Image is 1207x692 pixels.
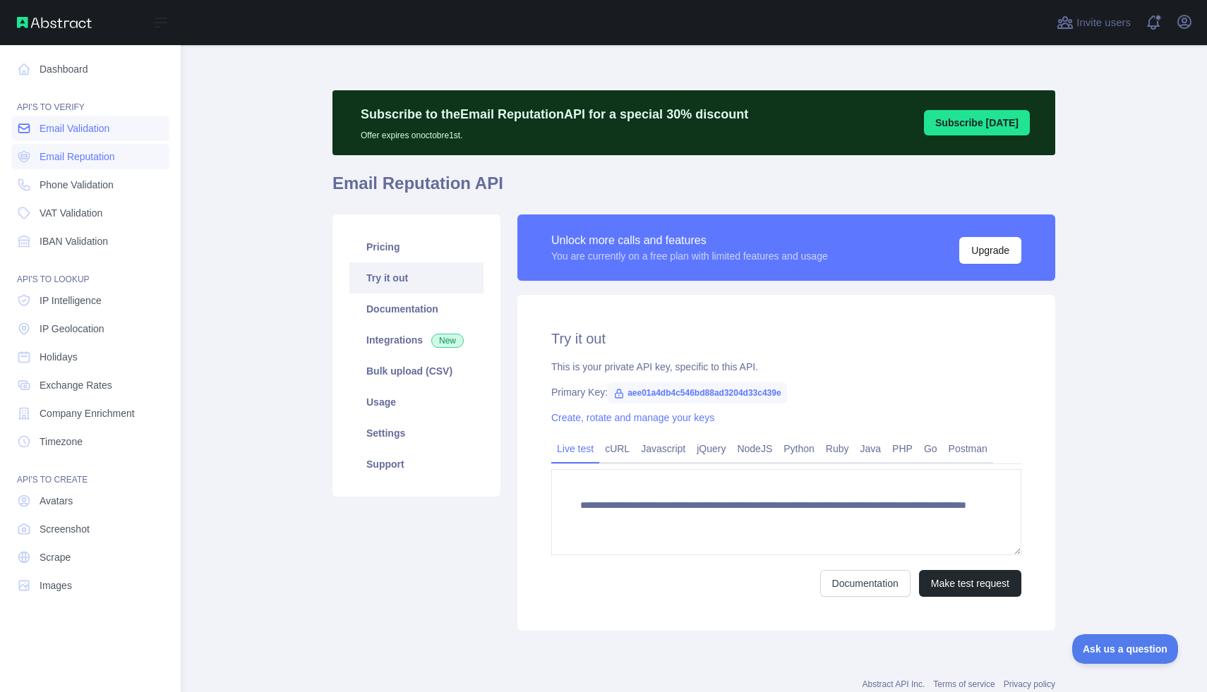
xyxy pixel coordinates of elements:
a: Screenshot [11,516,169,542]
a: PHP [887,437,918,460]
span: Phone Validation [40,178,114,192]
span: New [431,334,464,348]
span: Timezone [40,435,83,449]
a: Email Validation [11,116,169,141]
a: Usage [349,387,484,418]
span: IP Intelligence [40,293,102,308]
span: IP Geolocation [40,322,104,336]
a: Dashboard [11,56,169,82]
span: IBAN Validation [40,234,108,248]
div: API'S TO CREATE [11,457,169,485]
a: Company Enrichment [11,401,169,426]
h2: Try it out [551,329,1021,348]
a: Timezone [11,429,169,454]
button: Upgrade [959,237,1021,264]
a: cURL [599,437,635,460]
a: Avatars [11,488,169,514]
a: Exchange Rates [11,372,169,398]
a: Privacy policy [1004,679,1055,689]
img: Abstract API [17,17,92,28]
div: API'S TO VERIFY [11,85,169,113]
a: Go [918,437,943,460]
a: IP Intelligence [11,288,169,313]
a: Documentation [820,570,911,597]
a: Images [11,573,169,598]
a: IBAN Validation [11,229,169,254]
a: Pricing [349,231,484,262]
span: Invite users [1076,15,1131,31]
div: This is your private API key, specific to this API. [551,360,1021,374]
div: You are currently on a free plan with limited features and usage [551,249,828,263]
a: Ruby [820,437,855,460]
a: VAT Validation [11,200,169,226]
a: Create, rotate and manage your keys [551,412,714,423]
p: Offer expires on octobre 1st. [361,124,748,141]
iframe: Toggle Customer Support [1072,634,1179,664]
span: Holidays [40,350,78,364]
a: Live test [551,437,599,460]
button: Invite users [1054,11,1134,34]
a: NodeJS [731,437,778,460]
a: jQuery [691,437,731,460]
a: Email Reputation [11,144,169,169]
button: Make test request [919,570,1021,597]
a: Integrations New [349,324,484,356]
a: Support [349,449,484,480]
a: Phone Validation [11,172,169,198]
a: Try it out [349,262,484,293]
span: Company Enrichment [40,406,135,420]
span: Email Reputation [40,150,115,164]
span: Screenshot [40,522,90,536]
div: Primary Key: [551,385,1021,399]
button: Subscribe [DATE] [924,110,1030,135]
a: Documentation [349,293,484,324]
a: Javascript [635,437,691,460]
span: Email Validation [40,121,109,135]
a: Java [855,437,887,460]
span: Exchange Rates [40,378,112,392]
span: Images [40,578,72,593]
a: Terms of service [933,679,995,689]
a: IP Geolocation [11,316,169,341]
p: Subscribe to the Email Reputation API for a special 30 % discount [361,104,748,124]
a: Holidays [11,344,169,370]
a: Settings [349,418,484,449]
span: VAT Validation [40,206,102,220]
div: API'S TO LOOKUP [11,257,169,285]
div: Unlock more calls and features [551,232,828,249]
span: aee01a4db4c546bd88ad3204d33c439e [608,382,787,403]
a: Abstract API Inc. [863,679,925,689]
a: Python [778,437,820,460]
span: Scrape [40,550,71,564]
a: Bulk upload (CSV) [349,356,484,387]
a: Scrape [11,545,169,570]
span: Avatars [40,494,73,508]
h1: Email Reputation API [332,172,1055,206]
a: Postman [943,437,993,460]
